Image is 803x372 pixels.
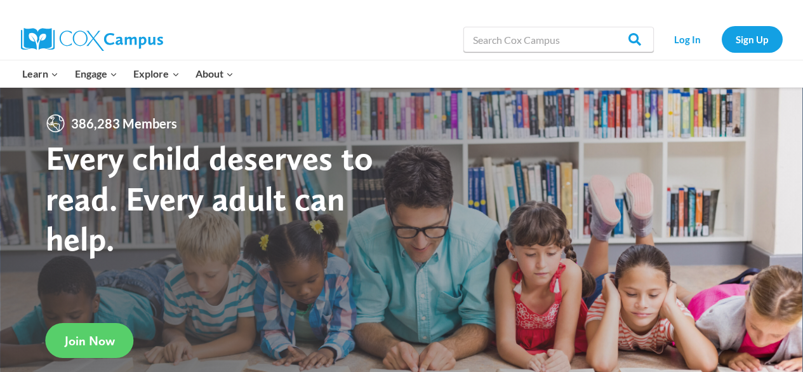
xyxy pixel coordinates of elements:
a: Log In [660,26,715,52]
img: Cox Campus [21,28,163,51]
nav: Secondary Navigation [660,26,783,52]
span: Engage [75,65,117,82]
strong: Every child deserves to read. Every adult can help. [46,137,373,259]
span: Explore [133,65,179,82]
span: About [196,65,234,82]
a: Sign Up [722,26,783,52]
input: Search Cox Campus [463,27,654,52]
a: Join Now [46,323,134,358]
span: Learn [22,65,58,82]
span: Join Now [65,333,115,348]
nav: Primary Navigation [15,60,242,87]
span: 386,283 Members [66,113,182,134]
